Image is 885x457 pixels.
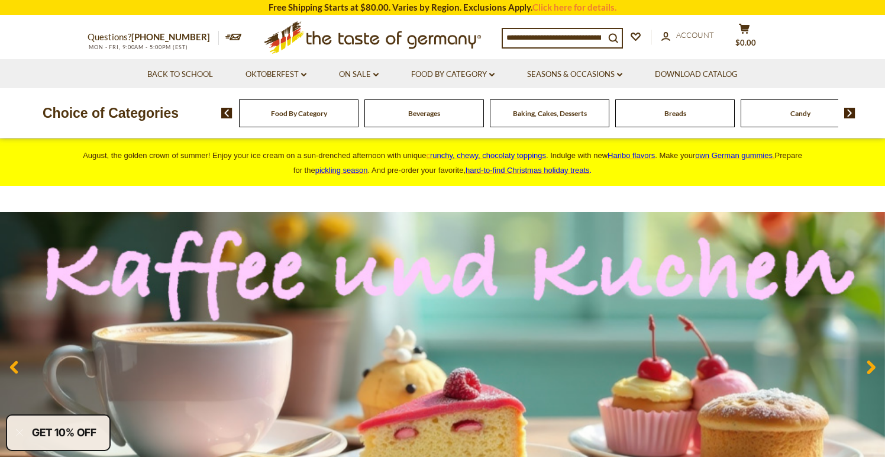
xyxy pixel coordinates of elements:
span: $0.00 [735,38,756,47]
a: Seasons & Occasions [527,68,622,81]
a: Oktoberfest [246,68,306,81]
a: Food By Category [271,109,327,118]
a: Download Catalog [655,68,738,81]
button: $0.00 [726,23,762,53]
span: August, the golden crown of summer! Enjoy your ice cream on a sun-drenched afternoon with unique ... [83,151,802,175]
a: pickling season [315,166,368,175]
a: hard-to-find Christmas holiday treats [466,166,590,175]
span: runchy, chewy, chocolaty toppings [430,151,546,160]
a: Candy [790,109,810,118]
img: previous arrow [221,108,232,118]
p: Questions? [88,30,219,45]
a: Beverages [408,109,440,118]
a: [PHONE_NUMBER] [131,31,210,42]
a: Click here for details. [532,2,616,12]
img: next arrow [844,108,855,118]
a: Breads [664,109,686,118]
a: crunchy, chewy, chocolaty toppings [426,151,546,160]
a: On Sale [339,68,379,81]
a: own German gummies. [695,151,774,160]
span: Account [676,30,714,40]
a: Haribo flavors [608,151,655,160]
span: . [466,166,592,175]
span: own German gummies [695,151,773,160]
span: MON - FRI, 9:00AM - 5:00PM (EST) [88,44,188,50]
a: Baking, Cakes, Desserts [513,109,587,118]
a: Food By Category [411,68,495,81]
a: Back to School [147,68,213,81]
a: Account [661,29,714,42]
